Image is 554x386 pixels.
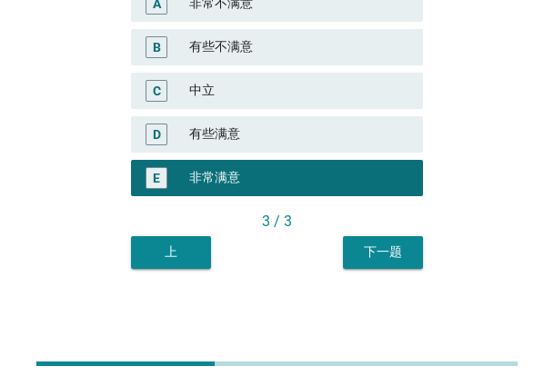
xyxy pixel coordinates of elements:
[153,81,161,100] div: C
[131,211,423,233] div: 3 / 3
[343,236,423,269] button: 下一题
[189,36,408,58] div: 有些不满意
[146,242,196,262] div: 上
[153,168,160,187] div: E
[153,37,161,56] div: B
[189,167,408,189] div: 非常满意
[358,242,408,262] div: 下一题
[153,124,161,144] div: D
[189,80,408,102] div: 中立
[189,124,408,145] div: 有些满意
[131,236,211,269] button: 上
